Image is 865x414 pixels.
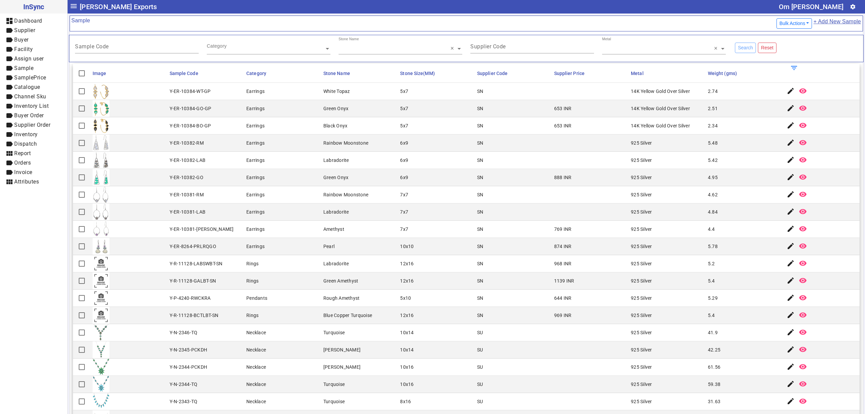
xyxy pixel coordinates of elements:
span: Orders [14,160,31,166]
img: 87017c72-c46a-498f-a13c-3a0bfe4ddf6c [93,376,109,393]
div: 644 INR [554,295,572,301]
mat-icon: remove_red_eye [799,380,807,388]
div: 12x16 [400,260,414,267]
span: Buyer Order [14,112,44,119]
div: Rainbow Moonstone [323,191,368,198]
div: SN [477,295,484,301]
span: InSync [5,1,62,12]
mat-icon: edit [787,208,795,216]
div: 59.38 [708,381,720,388]
div: Green Amethyst [323,277,359,284]
div: 1139 INR [554,277,574,284]
div: 888 INR [554,174,572,181]
div: 12x16 [400,312,414,319]
span: Report [14,150,31,156]
mat-icon: remove_red_eye [799,328,807,336]
div: Y-R-11128-BCTLBT-SN [170,312,219,319]
div: 2.74 [708,88,718,95]
div: 61.56 [708,364,720,370]
mat-icon: remove_red_eye [799,345,807,354]
mat-icon: remove_red_eye [799,156,807,164]
div: 14K Yellow Gold Over Silver [631,122,690,129]
div: 7x7 [400,226,408,233]
div: 7x7 [400,209,408,215]
mat-icon: label [5,159,14,167]
div: 925 Silver [631,295,652,301]
div: Blue Copper Turquoise [323,312,372,319]
div: Y-N-2344-PCKDH [170,364,207,370]
mat-icon: view_module [5,149,14,157]
mat-label: Supplier Code [470,43,506,50]
div: Earrings [246,122,265,129]
mat-icon: label [5,26,14,34]
div: 12x16 [400,277,414,284]
button: Bulk Actions [776,18,812,29]
mat-icon: label [5,121,14,129]
mat-icon: remove_red_eye [799,87,807,95]
div: Y-ER-10381-[PERSON_NAME] [170,226,234,233]
div: 925 Silver [631,260,652,267]
mat-card-header: Sample [70,16,863,31]
div: 14K Yellow Gold Over Silver [631,105,690,112]
mat-icon: remove_red_eye [799,104,807,112]
div: 5x7 [400,105,408,112]
span: Facility [14,46,33,52]
div: 14K Yellow Gold Over Silver [631,88,690,95]
div: 5.29 [708,295,718,301]
div: Earrings [246,105,265,112]
div: 925 Silver [631,277,652,284]
mat-icon: remove_red_eye [799,259,807,267]
div: Y-P-4240-RWCKRA [170,295,211,301]
div: Om [PERSON_NAME] [779,1,843,12]
mat-icon: edit [787,104,795,112]
div: SU [477,364,483,370]
div: 6x9 [400,174,408,181]
div: Amethyst [323,226,344,233]
mat-icon: remove_red_eye [799,397,807,405]
mat-icon: edit [787,311,795,319]
div: Earrings [246,174,265,181]
div: 5x10 [400,295,411,301]
span: Supplier [14,27,35,33]
div: 925 Silver [631,226,652,233]
div: Rough Amethyst [323,295,360,301]
img: comingsoon.png [93,307,109,324]
div: Earrings [246,209,265,215]
img: 46fad302-c46c-4321-a48e-a5a0dd7cde31 [93,221,109,238]
mat-icon: remove_red_eye [799,294,807,302]
mat-icon: edit [787,380,795,388]
mat-icon: edit [787,259,795,267]
div: Earrings [246,140,265,146]
mat-icon: edit [787,87,795,95]
div: Turquoise [323,381,345,388]
span: Buyer [14,36,29,43]
div: Category [207,43,227,49]
mat-icon: dashboard [5,17,14,25]
mat-icon: filter_list [790,64,798,72]
div: Y-R-11128-LABSWBT-SN [170,260,223,267]
div: 41.9 [708,329,718,336]
div: SU [477,381,483,388]
img: comingsoon.png [93,290,109,307]
mat-icon: label [5,55,14,63]
div: SN [477,260,484,267]
div: Rainbow Moonstone [323,140,368,146]
div: Earrings [246,157,265,164]
div: Rings [246,277,258,284]
div: Y-ER-10381-RM [170,191,204,198]
span: Stone Size(MM) [400,71,435,76]
div: 5.42 [708,157,718,164]
div: [PERSON_NAME] [323,346,361,353]
img: comingsoon.png [93,272,109,289]
a: + Add New Sample [813,17,861,30]
div: 8x16 [400,398,411,405]
mat-icon: remove_red_eye [799,363,807,371]
div: 925 Silver [631,191,652,198]
img: 5c2b211f-6f96-4fe0-8543-6927345fe3c3 [93,117,109,134]
span: Clear all [450,45,456,52]
div: Earrings [246,191,265,198]
div: 10x10 [400,243,414,250]
div: Turquoise [323,329,345,336]
img: 6a568fa2-e3cf-4a61-8524-caf1fabebe15 [93,152,109,169]
mat-icon: menu [70,2,78,10]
